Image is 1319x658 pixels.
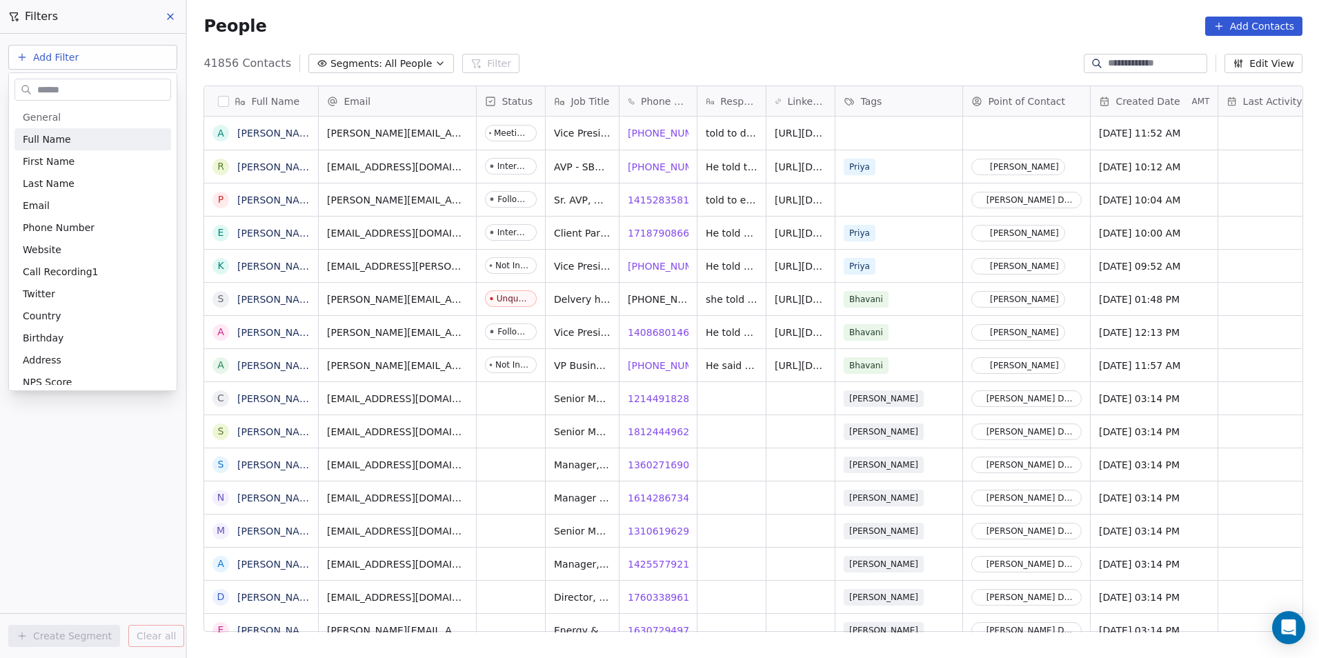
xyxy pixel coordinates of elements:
span: Country [23,309,61,323]
span: Address [23,353,61,367]
span: Birthday [23,331,63,345]
span: Phone Number [23,221,95,235]
span: Twitter [23,287,55,301]
span: NPS Score [23,375,72,389]
span: First Name [23,154,75,168]
span: Website [23,243,61,257]
span: General [23,110,61,124]
span: Full Name [23,132,71,146]
span: Email [23,199,50,212]
span: Last Name [23,177,75,190]
span: Call Recording1 [23,265,99,279]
